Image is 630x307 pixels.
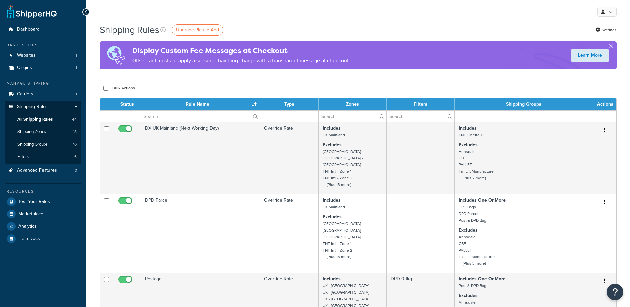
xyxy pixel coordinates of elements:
div: Basic Setup [5,42,81,48]
a: Settings [596,25,617,35]
td: Override Rate [260,122,319,194]
td: DX UK Mainland (Next Working Day) [141,122,260,194]
li: Shipping Groups [5,138,81,151]
a: Shipping Rules [5,101,81,113]
td: Override Rate [260,194,319,273]
a: Help Docs [5,233,81,245]
input: Search [319,111,386,122]
span: Help Docs [18,236,40,242]
span: 0 [75,168,77,173]
li: Origins [5,62,81,74]
small: DPD Bags DPD Parcel Post & DPD Bag [459,204,486,223]
a: Marketplace [5,208,81,220]
a: Websites 1 [5,50,81,62]
strong: Excludes [323,213,342,220]
span: All Shipping Rules [17,117,53,122]
th: Actions [593,98,616,110]
h4: Display Custom Fee Messages at Checkout [132,45,350,56]
span: Shipping Rules [17,104,48,110]
input: Search [387,111,454,122]
strong: Includes One Or More [459,275,506,282]
a: Learn More [571,49,609,62]
div: Manage Shipping [5,81,81,86]
a: Shipping Zones 18 [5,126,81,138]
span: 1 [76,65,77,71]
th: Shipping Groups [455,98,593,110]
li: Filters [5,151,81,163]
span: Advanced Features [17,168,57,173]
a: Dashboard [5,23,81,36]
a: Upgrade Plan to Add [172,24,223,36]
strong: Excludes [459,292,478,299]
span: 1 [76,53,77,58]
li: Carriers [5,88,81,100]
span: Carriers [17,91,33,97]
small: TNT 1 Metre + [459,132,483,138]
small: UK Mainland [323,204,345,210]
span: 44 [72,117,77,122]
span: Test Your Rates [18,199,50,205]
strong: Includes [323,197,341,204]
small: [GEOGRAPHIC_DATA] [GEOGRAPHIC_DATA] - [GEOGRAPHIC_DATA] TNT Intl - Zone 1 TNT Intl - Zone 2 ... (... [323,149,363,188]
li: Websites [5,50,81,62]
a: Test Your Rates [5,196,81,208]
small: Post & DPD Bag [459,283,486,289]
h1: Shipping Rules [100,23,159,36]
small: Arinsdale CBF PALLET Tail Lift Manufacturer ... (Plus 2 more) [459,149,495,181]
strong: Includes [459,125,477,132]
span: Shipping Groups [17,142,48,147]
th: Zones [319,98,387,110]
p: Offset tariff costs or apply a seasonal handling charge with a transparent message at checkout. [132,56,350,65]
a: Shipping Groups 10 [5,138,81,151]
strong: Includes One Or More [459,197,506,204]
span: 18 [73,129,77,135]
strong: Excludes [323,141,342,148]
a: Analytics [5,220,81,232]
a: Filters 6 [5,151,81,163]
a: Origins 1 [5,62,81,74]
small: Arinsdale CBF PALLET Tail Lift Manufacturer ... (Plus 3 more) [459,234,495,266]
a: Carriers 1 [5,88,81,100]
strong: Excludes [459,141,478,148]
span: Filters [17,154,29,160]
span: Upgrade Plan to Add [176,26,219,33]
span: Dashboard [17,27,40,32]
button: Bulk Actions [100,83,138,93]
li: All Shipping Rules [5,113,81,126]
input: Search [141,111,260,122]
th: Type [260,98,319,110]
li: Advanced Features [5,164,81,177]
span: Analytics [18,224,37,229]
span: 6 [74,154,77,160]
td: DPD Parcel [141,194,260,273]
span: Shipping Zones [17,129,46,135]
div: Resources [5,189,81,194]
strong: Includes [323,125,341,132]
th: Filters [387,98,455,110]
small: UK Mainland [323,132,345,138]
span: Marketplace [18,211,43,217]
li: Shipping Rules [5,101,81,164]
span: Origins [17,65,32,71]
strong: Includes [323,275,341,282]
span: 10 [73,142,77,147]
span: Websites [17,53,36,58]
a: ShipperHQ Home [7,5,57,18]
a: Advanced Features 0 [5,164,81,177]
small: [GEOGRAPHIC_DATA] [GEOGRAPHIC_DATA] - [GEOGRAPHIC_DATA] TNT Intl - Zone 1 TNT Intl - Zone 2 ... (... [323,221,363,260]
span: 1 [76,91,77,97]
th: Rule Name : activate to sort column ascending [141,98,260,110]
a: All Shipping Rules 44 [5,113,81,126]
th: Status [113,98,141,110]
strong: Excludes [459,227,478,234]
img: duties-banner-06bc72dcb5fe05cb3f9472aba00be2ae8eb53ab6f0d8bb03d382ba314ac3c341.png [100,41,132,69]
li: Shipping Zones [5,126,81,138]
button: Open Resource Center [607,284,623,300]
